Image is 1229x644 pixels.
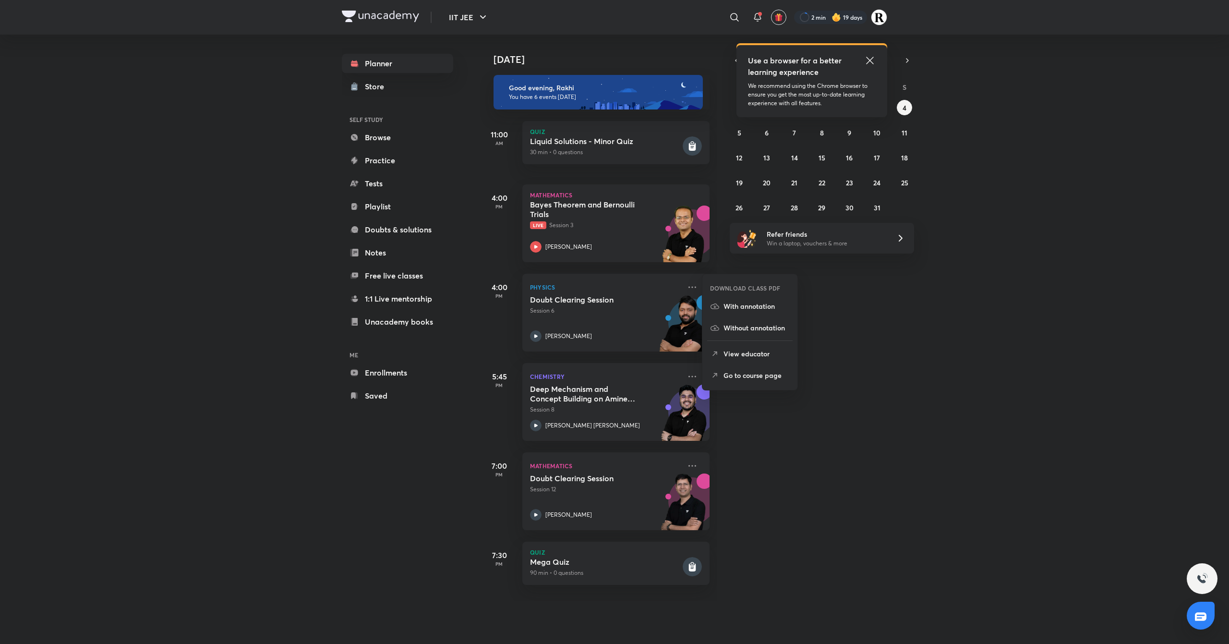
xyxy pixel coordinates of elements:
button: October 20, 2025 [759,175,774,190]
button: October 16, 2025 [842,150,857,165]
img: unacademy [657,206,710,272]
h5: Doubt Clearing Session [530,295,650,304]
a: Store [342,77,453,96]
a: Enrollments [342,363,453,382]
button: October 29, 2025 [814,200,830,215]
p: Without annotation [723,323,790,333]
button: avatar [771,10,786,25]
img: streak [831,12,841,22]
abbr: October 29, 2025 [818,203,825,212]
p: Session 3 [530,221,681,230]
button: October 8, 2025 [814,125,830,140]
button: IIT JEE [443,8,494,27]
h5: Mega Quiz [530,557,681,567]
p: [PERSON_NAME] [PERSON_NAME] [545,421,640,430]
abbr: October 17, 2025 [874,153,880,162]
button: October 26, 2025 [732,200,747,215]
abbr: October 22, 2025 [819,178,825,187]
img: Company Logo [342,11,419,22]
abbr: October 7, 2025 [793,128,796,137]
button: October 23, 2025 [842,175,857,190]
p: Session 6 [530,306,681,315]
abbr: October 6, 2025 [765,128,769,137]
abbr: October 10, 2025 [873,128,880,137]
button: October 13, 2025 [759,150,774,165]
p: [PERSON_NAME] [545,243,592,251]
h5: 4:00 [480,192,518,204]
img: referral [737,229,757,248]
abbr: October 21, 2025 [791,178,797,187]
h6: Refer friends [767,229,885,239]
p: View educator [723,349,790,359]
h6: ME [342,347,453,363]
abbr: October 9, 2025 [847,128,851,137]
abbr: October 16, 2025 [846,153,853,162]
abbr: October 4, 2025 [903,103,906,112]
abbr: October 8, 2025 [820,128,824,137]
abbr: October 15, 2025 [819,153,825,162]
abbr: October 23, 2025 [846,178,853,187]
p: PM [480,382,518,388]
a: Free live classes [342,266,453,285]
h5: Bayes Theorem and Bernoulli Trials [530,200,650,219]
abbr: October 19, 2025 [736,178,743,187]
button: October 24, 2025 [869,175,885,190]
button: October 7, 2025 [787,125,802,140]
a: Unacademy books [342,312,453,331]
p: Win a laptop, vouchers & more [767,239,885,248]
p: PM [480,472,518,477]
h6: SELF STUDY [342,111,453,128]
abbr: October 31, 2025 [874,203,880,212]
abbr: October 14, 2025 [791,153,798,162]
a: Planner [342,54,453,73]
img: evening [494,75,703,109]
button: October 17, 2025 [869,150,885,165]
a: Doubts & solutions [342,220,453,239]
p: You have 6 events [DATE] [509,93,694,101]
abbr: October 26, 2025 [735,203,743,212]
button: October 5, 2025 [732,125,747,140]
p: [PERSON_NAME] [545,332,592,340]
a: Company Logo [342,11,419,24]
abbr: October 24, 2025 [873,178,880,187]
h5: 7:00 [480,460,518,472]
p: PM [480,293,518,299]
a: 1:1 Live mentorship [342,289,453,308]
abbr: October 20, 2025 [763,178,771,187]
button: October 18, 2025 [897,150,912,165]
p: PM [480,561,518,567]
h6: DOWNLOAD CLASS PDF [710,284,781,292]
p: Session 12 [530,485,681,494]
abbr: October 30, 2025 [845,203,854,212]
button: October 12, 2025 [732,150,747,165]
a: Playlist [342,197,453,216]
p: 90 min • 0 questions [530,569,681,577]
a: Tests [342,174,453,193]
abbr: October 18, 2025 [901,153,908,162]
h5: Doubt Clearing Session [530,474,650,483]
p: Quiz [530,129,702,134]
button: October 25, 2025 [897,175,912,190]
h5: 4:00 [480,281,518,293]
p: We recommend using the Chrome browser to ensure you get the most up-to-date learning experience w... [748,82,876,108]
a: Practice [342,151,453,170]
p: Mathematics [530,192,702,198]
abbr: October 5, 2025 [737,128,741,137]
button: October 30, 2025 [842,200,857,215]
p: Quiz [530,549,702,555]
abbr: October 28, 2025 [791,203,798,212]
p: Physics [530,281,681,293]
p: 30 min • 0 questions [530,148,681,157]
button: October 28, 2025 [787,200,802,215]
h4: [DATE] [494,54,719,65]
p: Mathematics [530,460,681,472]
h5: Liquid Solutions - Minor Quiz [530,136,681,146]
a: Notes [342,243,453,262]
img: unacademy [657,384,710,450]
abbr: October 12, 2025 [736,153,742,162]
abbr: October 25, 2025 [901,178,908,187]
a: Browse [342,128,453,147]
button: October 4, 2025 [897,100,912,115]
button: October 15, 2025 [814,150,830,165]
p: AM [480,140,518,146]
